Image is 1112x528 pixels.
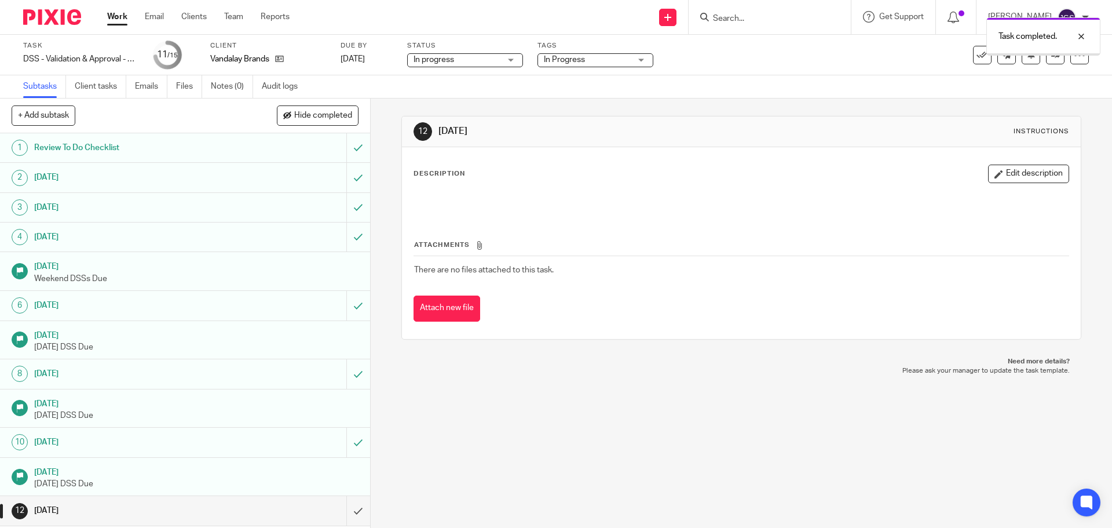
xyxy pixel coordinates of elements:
a: Subtasks [23,75,66,98]
label: Tags [537,41,653,50]
span: In progress [414,56,454,64]
button: + Add subtask [12,105,75,125]
a: Notes (0) [211,75,253,98]
p: Vandalay Brands [210,53,269,65]
button: Hide completed [277,105,359,125]
div: Instructions [1014,127,1069,136]
p: Description [414,169,465,179]
h1: [DATE] [34,502,235,519]
h1: [DATE] [34,228,235,246]
div: DSS - Validation &amp; Approval - week 34 [23,53,139,65]
p: Weekend DSSs Due [34,273,359,285]
a: Files [176,75,202,98]
img: svg%3E [1058,8,1076,27]
label: Status [407,41,523,50]
a: Work [107,11,127,23]
div: 2 [12,170,28,186]
a: Emails [135,75,167,98]
div: 4 [12,229,28,245]
p: [DATE] DSS Due [34,341,359,353]
span: Attachments [414,242,470,248]
label: Due by [341,41,393,50]
h1: Review To Do Checklist [34,139,235,156]
h1: [DATE] [34,169,235,186]
h1: [DATE] [34,297,235,314]
div: 11 [157,48,178,61]
label: Task [23,41,139,50]
a: Client tasks [75,75,126,98]
a: Clients [181,11,207,23]
span: [DATE] [341,55,365,63]
h1: [DATE] [34,365,235,383]
h1: [DATE] [438,125,766,137]
a: Email [145,11,164,23]
h1: [DATE] [34,258,359,272]
p: [DATE] DSS Due [34,410,359,421]
div: 3 [12,199,28,216]
h1: [DATE] [34,464,359,478]
label: Client [210,41,326,50]
img: Pixie [23,9,81,25]
button: Edit description [988,165,1069,183]
h1: [DATE] [34,327,359,341]
div: 12 [12,503,28,519]
div: 12 [414,122,432,141]
span: Hide completed [294,111,352,121]
div: 1 [12,140,28,156]
p: [DATE] DSS Due [34,478,359,490]
div: 10 [12,434,28,450]
span: There are no files attached to this task. [414,266,554,274]
p: Please ask your manager to update the task template. [413,366,1069,376]
a: Audit logs [262,75,306,98]
button: Attach new file [414,296,480,322]
a: Reports [261,11,290,23]
h1: [DATE] [34,199,235,216]
h1: [DATE] [34,395,359,410]
small: /15 [167,52,178,59]
div: 8 [12,366,28,382]
a: Team [224,11,243,23]
div: 6 [12,297,28,314]
p: Need more details? [413,357,1069,366]
h1: [DATE] [34,434,235,451]
span: In Progress [544,56,585,64]
p: Task completed. [998,31,1057,42]
div: DSS - Validation & Approval - week 34 [23,53,139,65]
